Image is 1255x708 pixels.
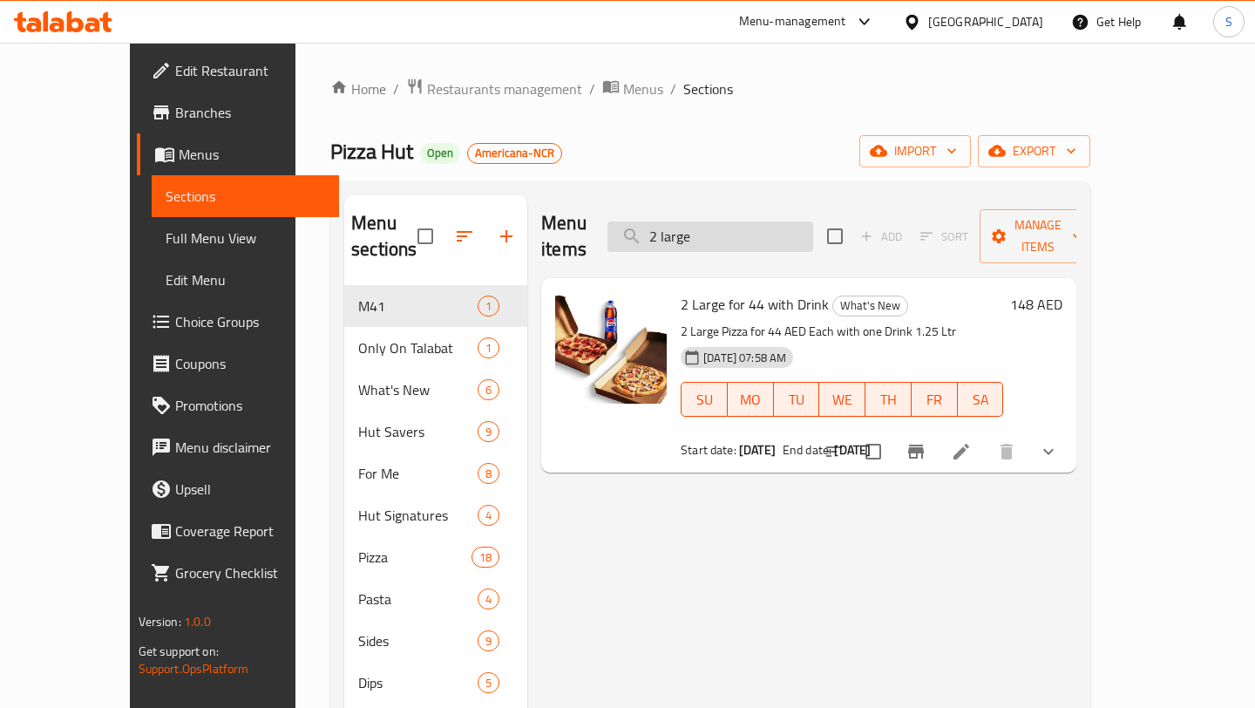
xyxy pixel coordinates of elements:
span: Edit Restaurant [175,60,325,81]
span: Grocery Checklist [175,562,325,583]
a: Menu disclaimer [137,426,339,468]
span: Menus [179,144,325,165]
div: items [471,547,499,568]
div: Sides [358,630,478,651]
span: Menu disclaimer [175,437,325,458]
span: What's New [833,296,907,316]
span: Menus [623,78,663,99]
span: Select section first [909,223,980,250]
div: items [478,421,499,442]
div: M411 [344,285,527,327]
span: Upsell [175,479,325,500]
span: Select to update [855,433,892,470]
span: Pizza Hut [330,132,413,171]
a: Upsell [137,468,339,510]
span: 2 Large for 44 with Drink [681,291,829,317]
p: 2 Large Pizza for 44 AED Each with one Drink 1.25 Ltr [681,321,1003,343]
span: SU [689,387,721,412]
button: delete [986,431,1028,473]
span: 4 [478,507,499,524]
span: SA [965,387,997,412]
span: 18 [472,549,499,566]
a: Sections [152,175,339,217]
a: Menus [602,78,663,100]
span: 9 [478,424,499,440]
div: Pasta [358,589,478,609]
span: Choice Groups [175,311,325,332]
span: Edit Menu [166,269,325,290]
a: Choice Groups [137,301,339,343]
div: Hut Signatures [358,505,478,526]
a: Edit Restaurant [137,50,339,92]
span: Sort sections [444,215,485,257]
div: For Me8 [344,453,527,494]
span: import [873,140,957,162]
span: Sections [683,78,733,99]
span: S [1225,12,1232,31]
input: search [607,221,813,252]
a: Coupons [137,343,339,385]
span: Only On Talabat [358,337,478,358]
button: sort-choices [813,431,855,473]
li: / [589,78,595,99]
span: [DATE] 07:58 AM [696,350,793,366]
span: TH [872,387,905,412]
span: 8 [478,466,499,482]
a: Home [330,78,386,99]
span: End date: [783,439,831,461]
span: What's New [358,379,478,400]
span: 4 [478,591,499,608]
button: MO [728,382,774,417]
span: Promotions [175,395,325,416]
button: SU [681,382,728,417]
span: Select all sections [407,218,444,255]
li: / [393,78,399,99]
span: Sections [166,186,325,207]
div: items [478,379,499,400]
span: For Me [358,463,478,484]
div: Only On Talabat1 [344,327,527,369]
button: Branch-specific-item [895,431,937,473]
div: items [478,505,499,526]
div: Menu-management [739,11,846,32]
a: Menus [137,133,339,175]
span: 1.0.0 [184,610,211,633]
span: Start date: [681,439,736,461]
span: MO [735,387,767,412]
div: Hut Savers9 [344,411,527,453]
a: Restaurants management [406,78,582,100]
div: Sides9 [344,620,527,662]
span: Select section [817,218,853,255]
div: Dips5 [344,662,527,704]
span: Version: [139,610,181,633]
h2: Menu sections [351,210,417,262]
h2: Menu items [541,210,587,262]
span: Hut Savers [358,421,478,442]
span: Pizza [358,547,471,568]
span: Coverage Report [175,521,325,541]
span: Manage items [994,214,1082,258]
span: Branches [175,102,325,123]
a: Branches [137,92,339,133]
h6: 148 AED [1010,292,1062,317]
span: Americana-NCR [468,146,561,160]
div: items [478,337,499,358]
span: 1 [478,340,499,357]
div: items [478,589,499,609]
span: Restaurants management [427,78,582,99]
span: Add item [853,223,909,250]
a: Full Menu View [152,217,339,259]
button: export [978,135,1090,167]
span: WE [826,387,858,412]
span: 9 [478,633,499,650]
span: M41 [358,296,478,317]
button: SA [958,382,1004,417]
button: FR [912,382,958,417]
span: 5 [478,675,499,691]
span: 1 [478,298,499,315]
b: [DATE] [739,439,776,461]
